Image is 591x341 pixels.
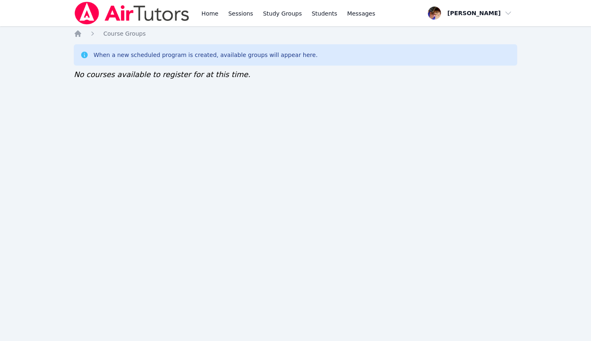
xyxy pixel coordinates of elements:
span: No courses available to register for at this time. [74,70,250,79]
nav: Breadcrumb [74,30,517,38]
img: Air Tutors [74,2,190,25]
span: Messages [347,9,375,18]
span: Course Groups [103,30,145,37]
div: When a new scheduled program is created, available groups will appear here. [93,51,318,59]
a: Course Groups [103,30,145,38]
